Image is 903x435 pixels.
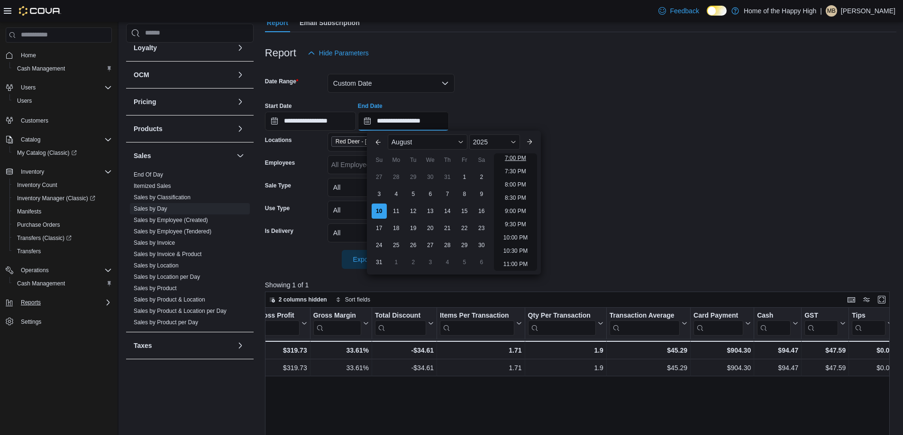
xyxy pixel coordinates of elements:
[9,62,116,75] button: Cash Management
[440,221,455,236] div: day-21
[134,228,211,235] a: Sales by Employee (Tendered)
[528,311,603,336] button: Qty Per Transaction
[279,296,327,303] span: 2 columns hidden
[423,255,438,270] div: day-3
[440,311,522,336] button: Items Per Transaction
[126,169,254,332] div: Sales
[336,137,410,146] span: Red Deer - [PERSON_NAME] Place - Fire & Flower
[375,311,426,320] div: Total Discount
[134,124,163,133] h3: Products
[134,341,233,350] button: Taxes
[265,204,290,212] label: Use Type
[693,362,751,373] div: $904.30
[2,48,116,62] button: Home
[440,152,455,168] div: Th
[134,182,171,190] span: Itemized Sales
[235,123,246,134] button: Products
[707,6,727,16] input: Dark Mode
[9,192,116,205] a: Inventory Manager (Classic)
[134,97,156,107] h3: Pricing
[804,311,838,320] div: GST
[406,186,421,202] div: day-5
[9,205,116,218] button: Manifests
[13,179,61,191] a: Inventory Count
[9,245,116,258] button: Transfers
[13,206,112,217] span: Manifests
[17,115,52,126] a: Customers
[501,166,530,177] li: 7:30 PM
[457,204,472,219] div: day-15
[134,284,177,292] span: Sales by Product
[528,311,595,336] div: Qty Per Transaction
[13,246,112,257] span: Transfers
[528,345,603,356] div: 1.9
[17,114,112,126] span: Customers
[375,311,426,336] div: Total Discount
[134,151,233,160] button: Sales
[134,262,179,269] span: Sales by Location
[804,362,846,373] div: $47.59
[265,102,292,110] label: Start Date
[371,134,386,150] button: Previous Month
[500,232,531,243] li: 10:00 PM
[17,134,112,145] span: Catalog
[501,219,530,230] li: 9:30 PM
[13,278,112,289] span: Cash Management
[134,70,149,80] h3: OCM
[328,223,455,242] button: All
[328,74,455,93] button: Custom Date
[13,219,112,231] span: Purchase Orders
[256,345,307,356] div: $319.73
[469,134,520,150] div: Button. Open the year selector. 2025 is currently selected.
[134,274,200,280] a: Sales by Location per Day
[342,250,395,269] button: Export
[406,204,421,219] div: day-12
[372,186,387,202] div: day-3
[457,186,472,202] div: day-8
[13,147,112,159] span: My Catalog (Classic)
[406,238,421,253] div: day-26
[134,217,208,223] a: Sales by Employee (Created)
[440,186,455,202] div: day-7
[265,294,331,305] button: 2 columns hidden
[19,6,61,16] img: Cova
[9,231,116,245] a: Transfers (Classic)
[17,297,45,308] button: Reports
[826,5,837,17] div: Matthaeus Baalam
[457,221,472,236] div: day-22
[852,362,893,373] div: $0.00
[423,169,438,185] div: day-30
[852,311,885,320] div: Tips
[265,112,356,131] input: Press the down key to open a popover containing a calendar.
[134,171,163,178] span: End Of Day
[347,250,389,269] span: Export
[372,169,387,185] div: day-27
[134,319,198,326] span: Sales by Product per Day
[392,138,412,146] span: August
[17,82,39,93] button: Users
[610,311,687,336] button: Transaction Average
[17,65,65,72] span: Cash Management
[9,277,116,290] button: Cash Management
[457,169,472,185] div: day-1
[17,181,57,189] span: Inventory Count
[494,153,537,271] ul: Time
[21,52,36,59] span: Home
[2,133,116,146] button: Catalog
[13,246,45,257] a: Transfers
[6,44,112,353] nav: Complex example
[876,294,887,305] button: Enter fullscreen
[17,49,112,61] span: Home
[134,205,167,213] span: Sales by Day
[440,311,514,320] div: Items Per Transaction
[610,311,680,320] div: Transaction Average
[17,166,48,178] button: Inventory
[332,294,374,305] button: Sort fields
[389,221,404,236] div: day-18
[852,345,893,356] div: $0.00
[423,238,438,253] div: day-27
[500,245,531,257] li: 10:30 PM
[256,311,307,336] button: Gross Profit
